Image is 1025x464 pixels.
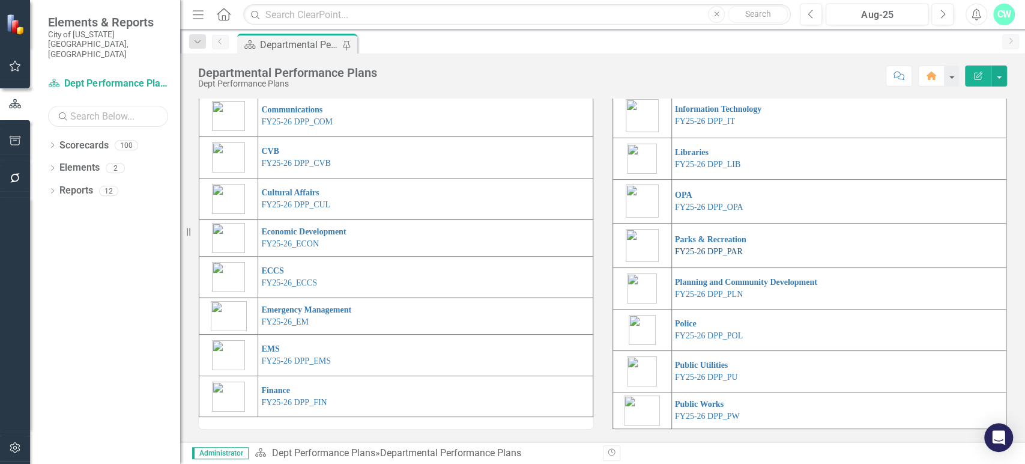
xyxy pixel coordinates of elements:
img: ClearPoint Strategy [5,13,28,35]
a: Public Utilities [675,361,728,370]
a: FY25-26_ECON [261,239,319,248]
img: Parks%20&%20Recreation.png [626,229,659,262]
input: Search ClearPoint... [243,4,791,25]
a: FY25-26 DPP_POL [675,331,743,340]
img: Emergency%20Communications%20&%20Citizen%20Services.png [212,262,245,292]
div: Departmental Performance Plans [198,66,377,79]
a: FY25-26 DPP_PAR [675,247,743,256]
div: Departmental Performance Plans [379,447,521,459]
img: Convention%20&%20Visitors%20Bureau.png [212,142,245,172]
a: EMS [261,344,279,353]
img: Planning%20&%20Community%20Development.png [627,273,657,304]
img: Police.png [629,315,656,345]
a: FY25-26 DPP_CVB [261,159,331,168]
a: FY25-26_EM [261,317,309,326]
a: Planning and Community Development [675,278,817,287]
a: FY25-26 DPP_LIB [675,160,740,169]
img: Office%20of%20Emergency%20Management.png [211,301,247,331]
a: Elements [59,161,100,175]
span: Administrator [192,447,249,459]
a: Emergency Management [261,305,351,314]
img: Public%20Utilities.png [627,356,657,386]
img: IT%20Logo.png [626,99,659,132]
div: » [255,447,593,460]
a: FY25-26 DPP_PW [675,412,740,421]
a: Finance [261,386,289,395]
div: Open Intercom Messenger [984,423,1013,452]
img: Communications.png [212,101,245,131]
div: Aug-25 [830,8,924,22]
a: Dept Performance Plans [48,77,168,91]
a: Information Technology [675,105,761,114]
div: 12 [99,186,118,196]
a: FY25-26 DPP_OPA [675,203,743,212]
img: Finance.png [212,382,245,412]
a: FY25-26 DPP_FIN [261,398,327,407]
a: Reports [59,184,93,198]
a: Economic Development [261,227,346,236]
a: FY25-26 DPP_IT [675,117,735,126]
a: Dept Performance Plans [271,447,375,459]
img: Emergency%20Medical%20Services.png [212,340,245,370]
a: FY25-26_ECCS [261,278,317,287]
a: Police [675,319,697,328]
a: Scorecards [59,139,109,153]
div: 100 [115,140,138,150]
div: Departmental Performance Plans [260,37,339,52]
img: Cultural%20Affairs.png [212,184,245,214]
img: Office%20of%20Performance%20&%20Accountability.png [626,185,659,218]
img: Public%20Works.png [624,395,660,426]
button: Aug-25 [826,4,928,25]
input: Search Below... [48,106,168,127]
button: Search [728,6,788,23]
div: Dept Performance Plans [198,79,377,88]
img: Libraries.png [627,144,657,174]
a: FY25-26 DPP_COM [261,117,333,126]
small: City of [US_STATE][GEOGRAPHIC_DATA], [GEOGRAPHIC_DATA] [48,29,168,59]
a: Libraries [675,148,709,157]
a: Communications [261,105,322,114]
a: FY25-26 DPP_EMS [261,356,331,365]
a: Cultural Affairs [261,188,319,197]
button: CW [993,4,1015,25]
a: ECCS [261,266,283,275]
a: Public Works [675,400,724,409]
span: Search [745,9,771,19]
a: FY25-26 DPP_PU [675,373,738,382]
a: FY25-26 DPP_PLN [675,290,743,299]
div: 2 [106,163,125,173]
img: Economic%20Development.png [212,223,245,253]
span: Elements & Reports [48,15,168,29]
a: CVB [261,147,279,156]
a: FY25-26 DPP_CUL [261,200,330,209]
a: Parks & Recreation [675,235,746,244]
a: OPA [675,191,692,200]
